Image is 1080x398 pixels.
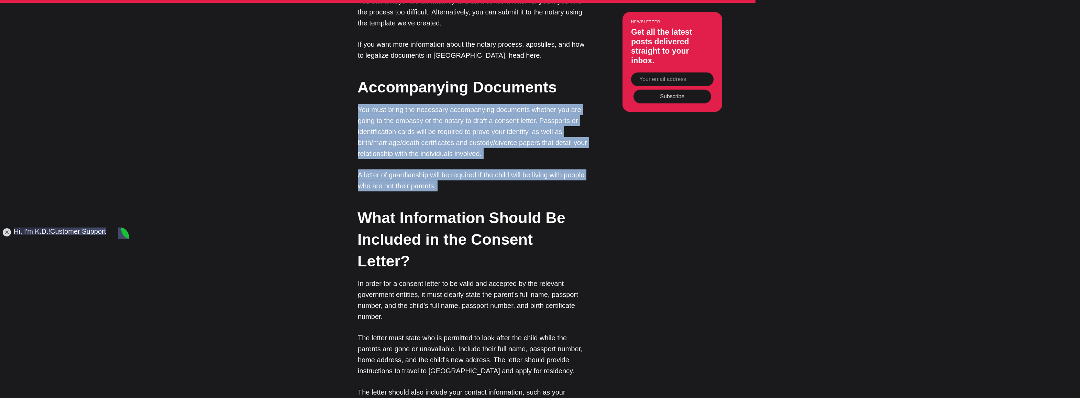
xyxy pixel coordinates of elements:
p: The letter must state who is permitted to look after the child while the parents are gone or unav... [358,332,588,376]
p: In order for a consent letter to be valid and accepted by the relevant government entities, it mu... [358,278,588,322]
button: Subscribe [633,89,711,103]
h2: Accompanying Documents [357,76,588,98]
input: Your email address [631,73,714,86]
small: Newsletter [631,20,714,24]
p: You must bring the necessary accompanying documents whether you are going to the embassy or the n... [358,104,588,159]
h2: What Information Should Be Included in the Consent Letter? [357,207,588,272]
p: A letter of guardianship will be required if the child will be living with people who are not the... [358,169,588,191]
p: If you want more information about the notary process, apostilles, and how to legalize documents ... [358,39,588,61]
h3: Get all the latest posts delivered straight to your inbox. [631,27,714,65]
